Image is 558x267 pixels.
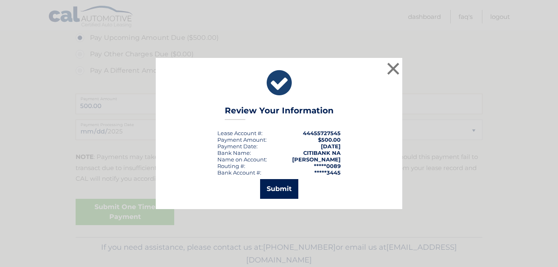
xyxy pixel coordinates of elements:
span: Payment Date [217,143,256,150]
h3: Review Your Information [225,106,334,120]
div: Routing #: [217,163,245,169]
span: $500.00 [318,136,341,143]
strong: 44455727545 [303,130,341,136]
div: Bank Name: [217,150,251,156]
div: : [217,143,258,150]
button: Submit [260,179,298,199]
strong: CITIBANK NA [303,150,341,156]
span: [DATE] [321,143,341,150]
div: Payment Amount: [217,136,267,143]
div: Bank Account #: [217,169,261,176]
div: Lease Account #: [217,130,263,136]
strong: [PERSON_NAME] [292,156,341,163]
button: × [385,60,401,77]
div: Name on Account: [217,156,267,163]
